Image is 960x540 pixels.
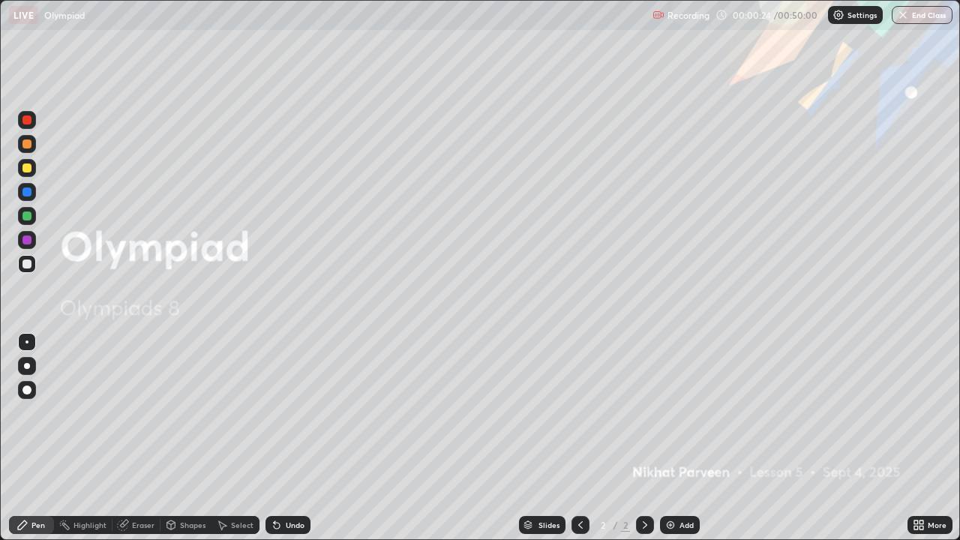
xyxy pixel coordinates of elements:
p: LIVE [13,9,34,21]
div: Pen [31,521,45,529]
div: Shapes [180,521,205,529]
img: class-settings-icons [832,9,844,21]
div: Select [231,521,253,529]
div: 2 [595,520,610,529]
img: end-class-cross [897,9,909,21]
div: Slides [538,521,559,529]
div: Add [679,521,694,529]
div: Highlight [73,521,106,529]
div: Undo [286,521,304,529]
p: Olympiad [44,9,85,21]
p: Recording [667,10,709,21]
p: Settings [847,11,877,19]
img: add-slide-button [664,519,676,531]
img: recording.375f2c34.svg [652,9,664,21]
div: 2 [621,518,630,532]
div: / [613,520,618,529]
button: End Class [892,6,952,24]
div: More [928,521,946,529]
div: Eraser [132,521,154,529]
